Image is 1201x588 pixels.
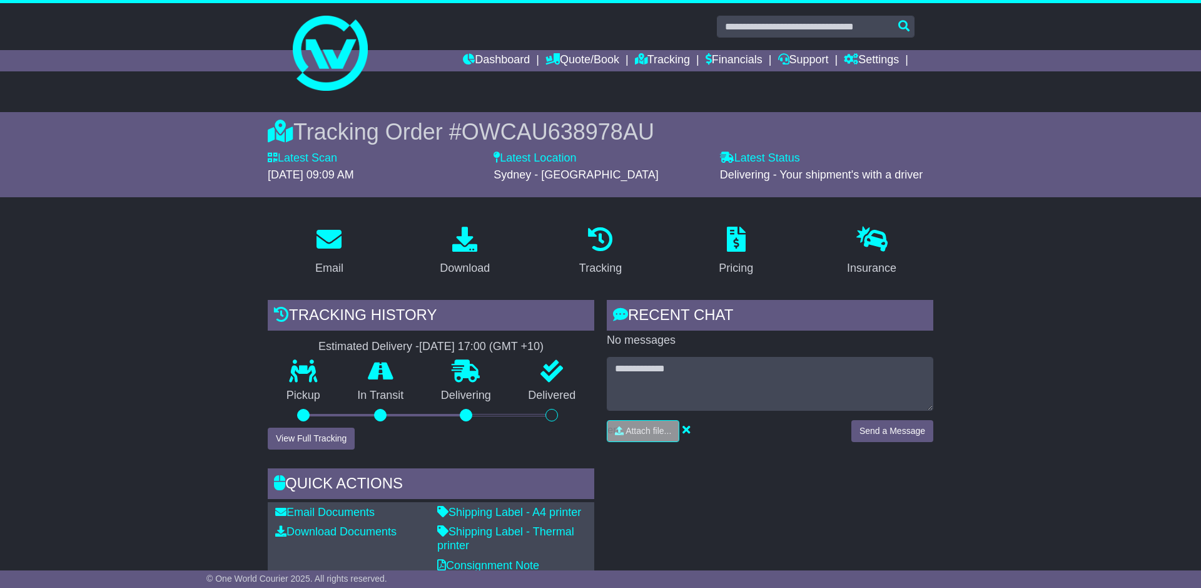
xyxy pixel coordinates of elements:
span: OWCAU638978AU [462,119,654,145]
div: Quick Actions [268,468,594,502]
a: Tracking [571,222,630,281]
span: Delivering - Your shipment's with a driver [720,168,923,181]
a: Dashboard [463,50,530,71]
a: Tracking [635,50,690,71]
a: Support [778,50,829,71]
p: Delivering [422,389,510,403]
a: Settings [844,50,899,71]
div: Tracking Order # [268,118,933,145]
label: Latest Scan [268,152,337,165]
div: Insurance [847,260,896,277]
div: Pricing [719,260,753,277]
div: RECENT CHAT [607,300,933,334]
span: © One World Courier 2025. All rights reserved. [206,574,387,584]
p: In Transit [339,389,423,403]
a: Financials [706,50,763,71]
a: Email [307,222,352,281]
a: Email Documents [275,506,375,518]
a: Download Documents [275,525,397,538]
div: Download [440,260,490,277]
label: Latest Location [494,152,576,165]
a: Shipping Label - Thermal printer [437,525,574,552]
p: No messages [607,334,933,348]
a: Consignment Note [437,559,539,572]
a: Shipping Label - A4 printer [437,506,581,518]
span: [DATE] 09:09 AM [268,168,354,181]
p: Delivered [510,389,595,403]
span: Sydney - [GEOGRAPHIC_DATA] [494,168,658,181]
a: Quote/Book [545,50,619,71]
a: Download [432,222,498,281]
button: View Full Tracking [268,428,355,450]
a: Pricing [711,222,761,281]
label: Latest Status [720,152,800,165]
a: Insurance [839,222,905,281]
div: Tracking [579,260,622,277]
div: [DATE] 17:00 (GMT +10) [419,340,544,354]
div: Estimated Delivery - [268,340,594,354]
div: Tracking history [268,300,594,334]
div: Email [315,260,343,277]
p: Pickup [268,389,339,403]
button: Send a Message [851,420,933,442]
